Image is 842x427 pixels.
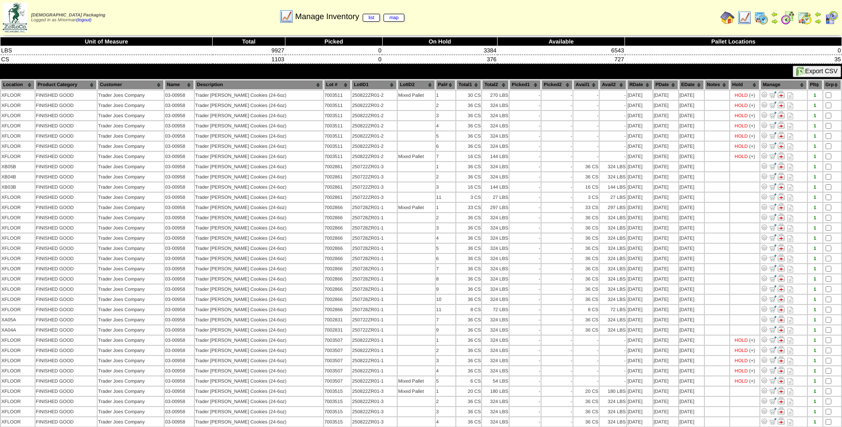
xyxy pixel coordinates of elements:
td: 35 [625,55,842,64]
img: Manage Hold [778,418,785,425]
img: Adjust [761,285,768,292]
td: [DATE] [627,101,652,110]
td: 16 CS [456,152,482,161]
img: Move [769,142,776,149]
td: - [573,142,599,151]
td: Trader Joes Company [98,101,164,110]
td: - [510,142,541,151]
td: 36 CS [456,111,482,120]
img: Manage Hold [778,387,785,394]
img: Adjust [761,203,768,210]
i: Note [787,103,793,109]
img: Manage Hold [778,111,785,119]
th: PDate [653,80,678,90]
img: Adjust [761,367,768,374]
img: Manage Hold [778,265,785,272]
td: 270 LBS [482,91,509,100]
td: 03-00958 [165,111,194,120]
img: line_graph.gif [737,11,751,25]
img: Adjust [761,305,768,312]
i: Note [787,133,793,140]
img: arrowright.gif [814,18,822,25]
img: Move [769,346,776,353]
td: 727 [498,55,625,64]
div: (+) [749,123,755,129]
td: - [542,111,573,120]
td: 3 [436,111,455,120]
td: 7003511 [324,111,351,120]
td: - [573,131,599,141]
td: [DATE] [653,91,678,100]
th: Picked2 [542,80,573,90]
td: CS [0,55,213,64]
img: Adjust [761,142,768,149]
td: FINISHED GOOD [36,142,97,151]
td: - [600,111,626,120]
th: Total1 [456,80,482,90]
td: - [542,131,573,141]
td: FINISHED GOOD [36,131,97,141]
td: XFLOOR [1,131,35,141]
td: - [573,121,599,130]
td: [DATE] [679,91,704,100]
td: 324 LBS [482,121,509,130]
td: - [510,152,541,161]
td: - [542,101,573,110]
td: - [510,131,541,141]
img: Manage Hold [778,346,785,353]
td: XFLOOR [1,152,35,161]
img: Manage Hold [778,213,785,221]
td: [DATE] [627,142,652,151]
th: EDate [679,80,704,90]
td: [DATE] [627,131,652,141]
td: FINISHED GOOD [36,121,97,130]
div: HOLD [735,103,748,108]
div: (+) [749,113,755,119]
img: Move [769,152,776,159]
th: Plt [808,80,822,90]
img: Adjust [761,132,768,139]
td: - [573,91,599,100]
i: Note [787,143,793,150]
img: Manage Hold [778,203,785,210]
img: Move [769,285,776,292]
a: list [363,14,380,22]
div: HOLD [735,123,748,129]
th: Manage [760,80,806,90]
td: - [510,91,541,100]
td: 324 LBS [482,142,509,151]
td: 250822ZR01-2 [352,131,397,141]
td: Trader Joes Company [98,121,164,130]
span: Manage Inventory [295,12,404,21]
img: Adjust [761,377,768,384]
th: LotID1 [352,80,397,90]
img: Manage Hold [778,193,785,200]
th: Pal# [436,80,455,90]
td: 1103 [213,55,285,64]
div: HOLD [735,93,748,98]
img: Move [769,193,776,200]
img: Adjust [761,387,768,394]
td: 1 [436,91,455,100]
img: Manage Hold [778,132,785,139]
img: zoroco-logo-small.webp [3,3,27,32]
td: XFLOOR [1,91,35,100]
th: Product Category [36,80,97,90]
td: 0 [625,46,842,55]
img: Move [769,203,776,210]
td: Trader Joes Company [98,142,164,151]
img: Adjust [761,193,768,200]
td: 6543 [498,46,625,55]
th: Location [1,80,35,90]
td: 7003511 [324,142,351,151]
img: Adjust [761,213,768,221]
div: (+) [749,144,755,149]
td: - [600,121,626,130]
td: [DATE] [653,101,678,110]
td: 324 LBS [482,131,509,141]
td: 250822ZR01-2 [352,152,397,161]
img: Manage Hold [778,122,785,129]
img: Move [769,265,776,272]
td: 250822ZR01-2 [352,111,397,120]
img: Adjust [761,265,768,272]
